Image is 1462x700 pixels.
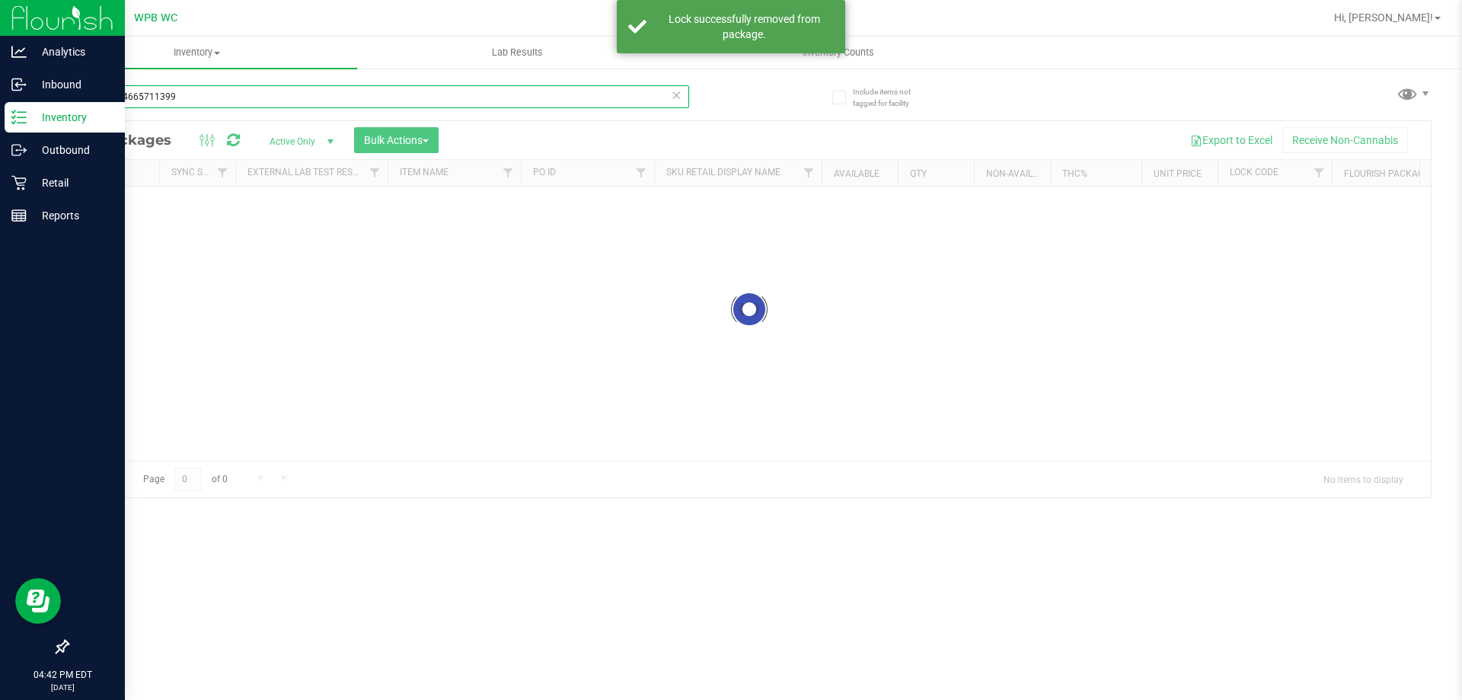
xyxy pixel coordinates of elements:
p: Retail [27,174,118,192]
inline-svg: Outbound [11,142,27,158]
inline-svg: Retail [11,175,27,190]
inline-svg: Reports [11,208,27,223]
span: Lab Results [471,46,563,59]
a: Inventory [37,37,357,69]
inline-svg: Inbound [11,77,27,92]
p: Analytics [27,43,118,61]
p: Inbound [27,75,118,94]
a: Lab Results [357,37,678,69]
inline-svg: Analytics [11,44,27,59]
p: Reports [27,206,118,225]
inline-svg: Inventory [11,110,27,125]
div: Lock successfully removed from package. [655,11,834,42]
span: Include items not tagged for facility [853,86,929,109]
p: Inventory [27,108,118,126]
input: Search Package ID, Item Name, SKU, Lot or Part Number... [67,85,689,108]
span: Clear [671,85,682,105]
span: WPB WC [134,11,177,24]
p: Outbound [27,141,118,159]
iframe: Resource center [15,578,61,624]
p: 04:42 PM EDT [7,668,118,682]
span: Hi, [PERSON_NAME]! [1334,11,1433,24]
p: [DATE] [7,682,118,693]
span: Inventory [37,46,357,59]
